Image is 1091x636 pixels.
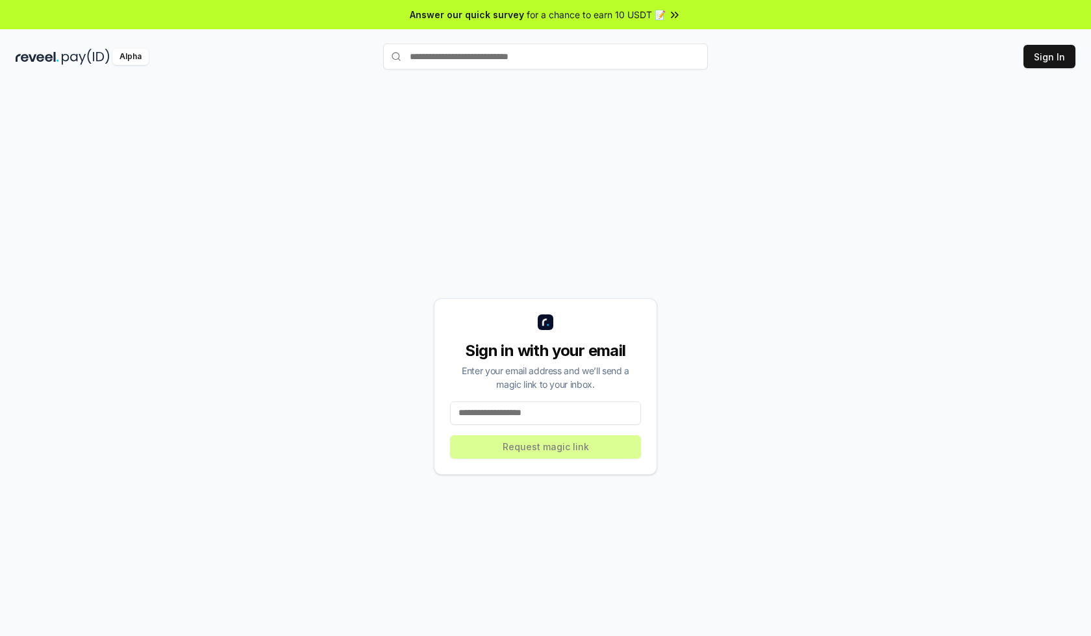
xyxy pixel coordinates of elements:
[62,49,110,65] img: pay_id
[112,49,149,65] div: Alpha
[410,8,524,21] span: Answer our quick survey
[450,364,641,391] div: Enter your email address and we’ll send a magic link to your inbox.
[16,49,59,65] img: reveel_dark
[538,314,553,330] img: logo_small
[450,340,641,361] div: Sign in with your email
[527,8,666,21] span: for a chance to earn 10 USDT 📝
[1023,45,1075,68] button: Sign In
